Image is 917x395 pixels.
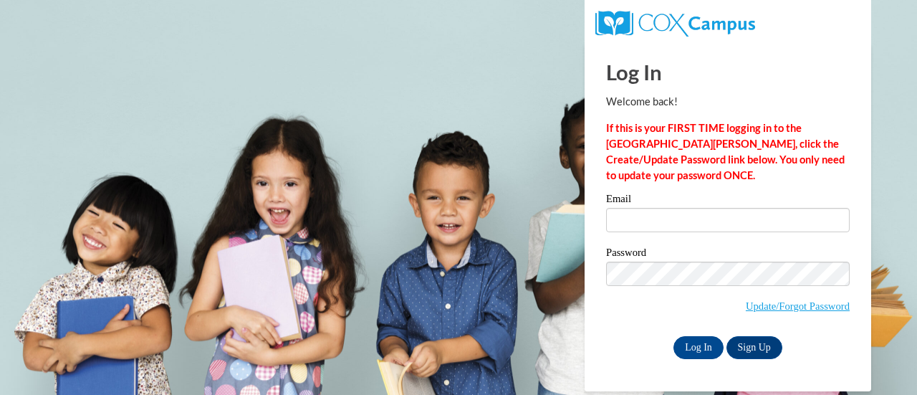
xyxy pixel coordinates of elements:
label: Password [606,247,850,262]
a: Update/Forgot Password [746,300,850,312]
a: Sign Up [726,336,782,359]
input: Log In [673,336,724,359]
strong: If this is your FIRST TIME logging in to the [GEOGRAPHIC_DATA][PERSON_NAME], click the Create/Upd... [606,122,845,181]
img: COX Campus [595,11,755,37]
a: COX Campus [595,16,755,29]
p: Welcome back! [606,94,850,110]
label: Email [606,194,850,208]
h1: Log In [606,57,850,87]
